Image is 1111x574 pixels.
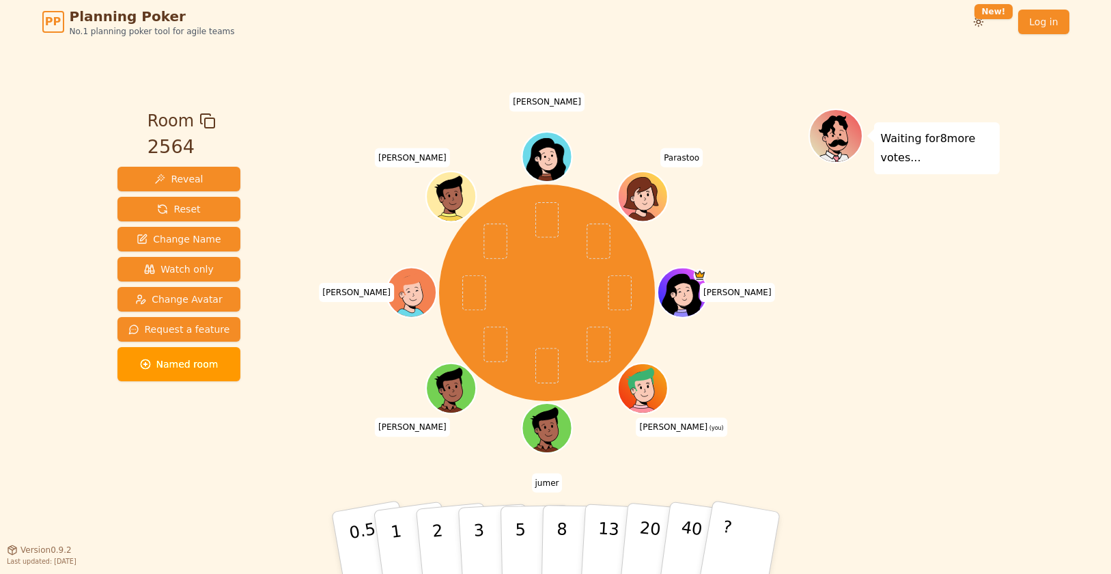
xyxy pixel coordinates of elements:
p: Waiting for 8 more votes... [881,129,993,167]
span: Planning Poker [70,7,235,26]
span: Click to change your name [509,92,585,111]
button: New! [966,10,991,34]
button: Request a feature [117,317,241,342]
span: Room [147,109,194,133]
span: Click to change your name [700,283,775,302]
button: Version0.9.2 [7,545,72,556]
span: Click to change your name [375,148,450,167]
span: Last updated: [DATE] [7,558,76,565]
span: Click to change your name [660,148,703,167]
button: Click to change your avatar [619,365,666,412]
span: Reset [157,202,200,216]
span: Click to change your name [319,283,394,302]
a: PPPlanning PokerNo.1 planning poker tool for agile teams [42,7,235,37]
button: Change Name [117,227,241,251]
div: 2564 [147,133,216,161]
span: Watch only [144,262,214,276]
span: Thomas is the host [694,269,706,282]
span: No.1 planning poker tool for agile teams [70,26,235,37]
span: Click to change your name [636,418,727,437]
span: Click to change your name [532,474,563,493]
button: Reveal [117,167,241,191]
span: Reveal [154,172,203,186]
span: Change Avatar [135,292,223,306]
span: Click to change your name [375,418,450,437]
div: New! [974,4,1013,19]
button: Named room [117,347,241,381]
span: Named room [140,357,219,371]
span: Version 0.9.2 [20,545,72,556]
span: Change Name [137,232,221,246]
button: Watch only [117,257,241,282]
span: (you) [707,425,724,431]
button: Reset [117,197,241,221]
button: Change Avatar [117,287,241,312]
span: PP [45,14,61,30]
a: Log in [1018,10,1069,34]
span: Request a feature [128,323,230,336]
